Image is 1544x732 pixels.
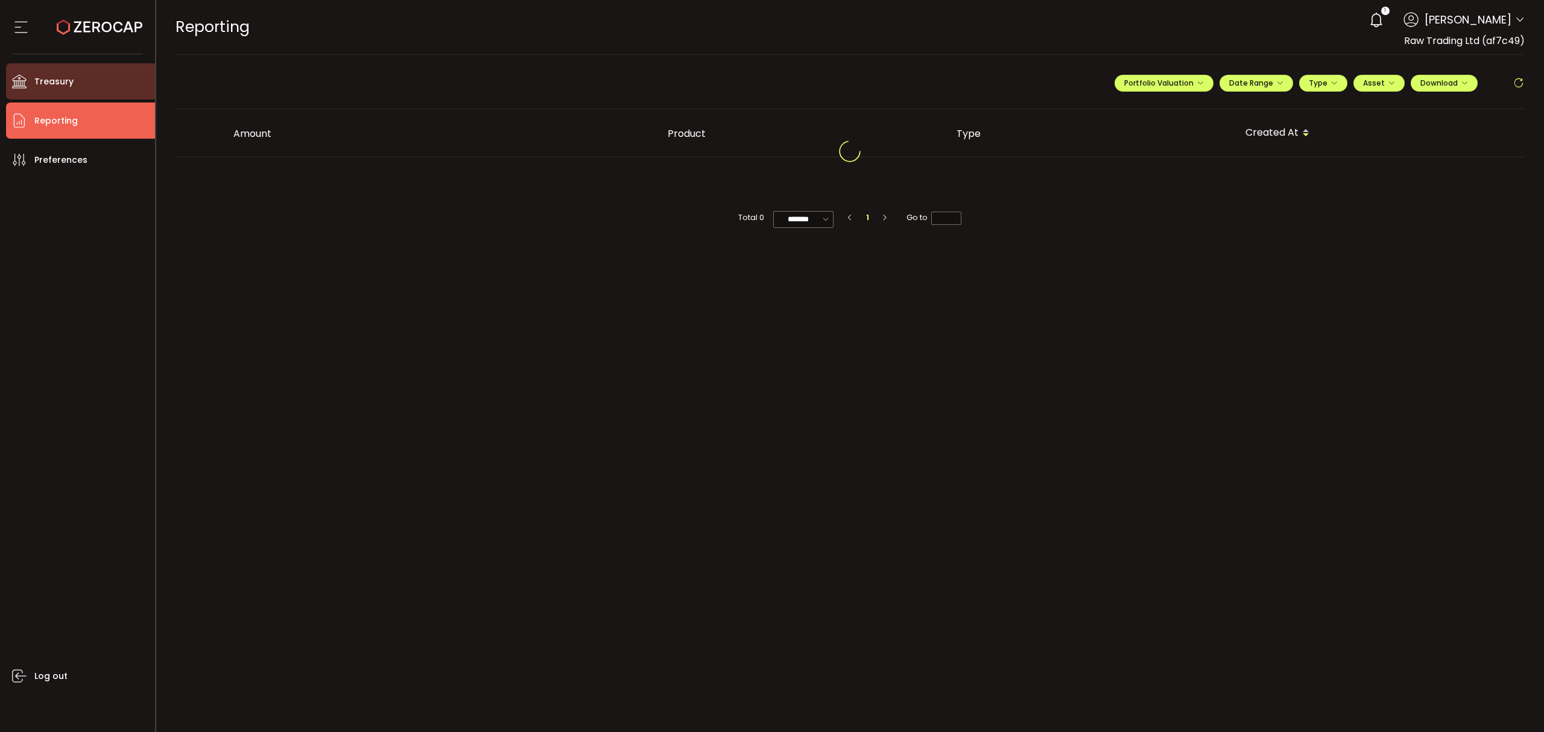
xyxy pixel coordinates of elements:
[34,73,74,90] span: Treasury
[1124,78,1204,88] span: Portfolio Valuation
[34,667,68,685] span: Log out
[1404,34,1525,48] span: Raw Trading Ltd (af7c49)
[1299,75,1347,92] button: Type
[906,211,961,224] span: Go to
[1420,78,1468,88] span: Download
[1411,75,1478,92] button: Download
[34,151,87,169] span: Preferences
[1309,78,1338,88] span: Type
[1484,674,1544,732] iframe: Chat Widget
[1115,75,1213,92] button: Portfolio Valuation
[1384,7,1386,15] span: 1
[176,16,250,37] span: Reporting
[34,112,78,130] span: Reporting
[1229,78,1283,88] span: Date Range
[861,211,874,224] li: 1
[1363,78,1385,88] span: Asset
[1425,11,1511,28] span: [PERSON_NAME]
[1353,75,1405,92] button: Asset
[738,211,764,224] span: Total 0
[1220,75,1293,92] button: Date Range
